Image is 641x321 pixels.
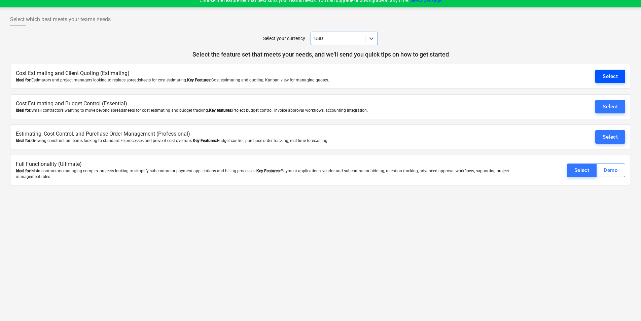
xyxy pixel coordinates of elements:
iframe: Chat Widget [607,289,641,321]
div: Demo [604,166,618,175]
p: Cost Estimating and Client Quoting (Estimating) [16,70,524,77]
b: Key Features: [193,138,217,143]
span: Select which best meets your teams needs [10,15,111,24]
button: Select [595,100,625,113]
p: Estimating, Cost Control, and Purchase Order Management (Professional) [16,130,524,138]
b: Ideal for: [16,169,31,173]
b: Ideal for: [16,78,31,82]
p: Cost Estimating and Budget Control (Essential) [16,100,524,108]
div: Main contractors managing complex projects looking to simplify subcontractor payment applications... [16,168,524,180]
div: Select [603,133,618,141]
div: Select [603,72,618,81]
b: Key features: [209,108,232,113]
button: Demo [596,164,625,177]
p: Select your currency [263,35,305,42]
div: Small contractors wanting to move beyond spreadsheets for cost estimating and budget tracking. Pr... [16,108,524,113]
p: Select the feature set that meets your needs, and we'll send you quick tips on how to get started [10,50,631,59]
b: Key Features: [187,78,211,82]
button: Select [595,70,625,83]
div: Estimators and project managers looking to replace spreadsheets for cost estimating. Cost estimat... [16,77,524,83]
div: Select [574,166,590,175]
button: Select [595,130,625,144]
b: Ideal for: [16,138,31,143]
p: Full Functionality (Ultimate) [16,160,524,168]
div: Growing construction teams looking to standardize processes and prevent cost overruns. Budget con... [16,138,524,144]
b: Key Features: [256,169,281,173]
b: Ideal for: [16,108,31,113]
button: Select [567,164,597,177]
div: Select [603,102,618,111]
